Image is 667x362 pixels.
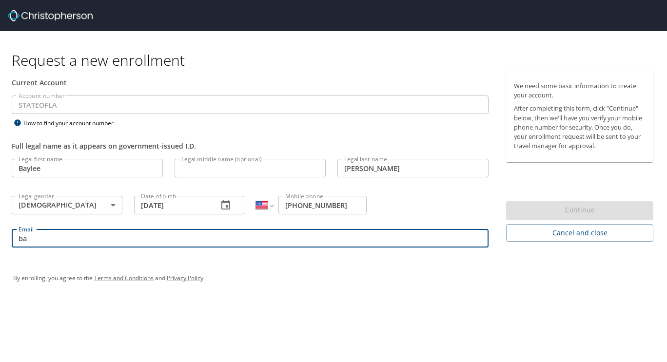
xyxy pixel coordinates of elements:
input: MM/DD/YYYY [134,196,211,214]
h1: Request a new enrollment [12,51,661,70]
div: By enrolling, you agree to the and . [13,266,654,290]
a: Terms and Conditions [94,274,154,282]
div: Full legal name as it appears on government-issued I.D. [12,141,489,151]
button: Cancel and close [506,224,653,242]
p: After completing this form, click "Continue" below, then we'll have you verify your mobile phone ... [514,104,646,151]
div: [DEMOGRAPHIC_DATA] [12,196,122,214]
a: Privacy Policy [167,274,203,282]
input: Enter phone number [278,196,367,214]
p: We need some basic information to create your account. [514,81,646,100]
div: How to find your account number [12,117,134,129]
div: Current Account [12,77,489,88]
img: cbt logo [8,10,93,21]
span: Cancel and close [514,227,646,239]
